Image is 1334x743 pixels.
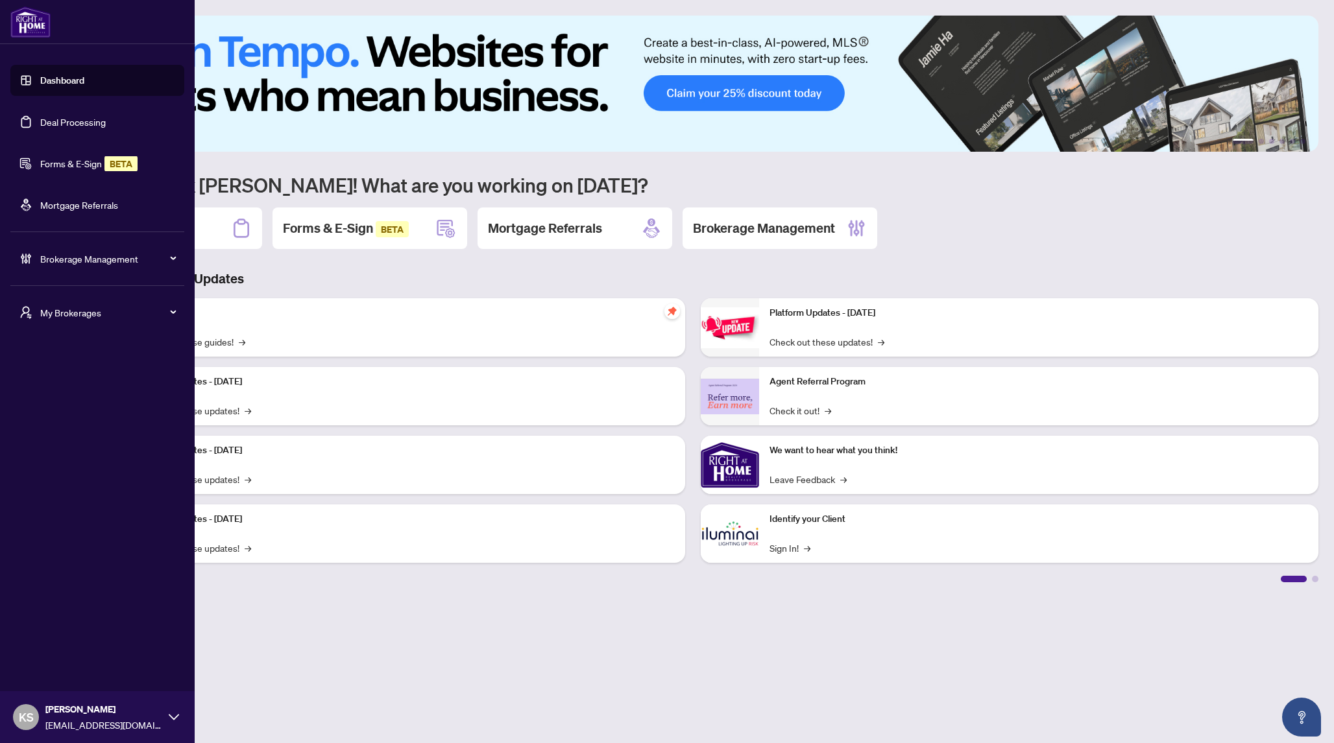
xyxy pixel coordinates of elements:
[245,541,251,555] span: →
[1300,139,1305,144] button: 6
[770,403,831,418] a: Check it out!→
[283,220,409,236] span: Forms & E-Sign
[67,270,1318,288] h3: Brokerage & Industry Updates
[10,6,51,38] img: logo
[488,219,602,237] h2: Mortgage Referrals
[701,504,759,563] img: Identify your Client
[245,472,251,486] span: →
[770,306,1308,320] p: Platform Updates - [DATE]
[1269,139,1274,144] button: 3
[40,75,84,86] a: Dashboard
[1290,139,1295,144] button: 5
[701,307,759,348] img: Platform Updates - June 23, 2025
[136,512,675,526] p: Platform Updates - [DATE]
[664,303,680,319] span: pushpin
[1279,139,1285,144] button: 4
[840,472,847,486] span: →
[40,199,118,211] a: Mortgage Referrals
[693,219,835,237] h2: Brokerage Management
[136,375,675,389] p: Platform Updates - [DATE]
[245,403,251,418] span: →
[136,306,675,320] p: Self-Help
[878,335,884,349] span: →
[1259,139,1264,144] button: 2
[239,335,245,349] span: →
[45,702,162,716] span: [PERSON_NAME]
[804,541,810,555] span: →
[67,16,1318,152] img: Slide 0
[770,472,847,486] a: Leave Feedback→
[40,305,175,320] span: My Brokerages
[376,221,409,237] span: BETA
[770,541,810,555] a: Sign In!→
[701,436,759,494] img: We want to hear what you think!
[1282,698,1321,737] button: Open asap
[770,375,1308,389] p: Agent Referral Program
[40,252,175,266] span: Brokerage Management
[45,718,162,732] span: [EMAIL_ADDRESS][DOMAIN_NAME]
[770,512,1308,526] p: Identify your Client
[770,335,884,349] a: Check out these updates!→
[40,116,106,128] a: Deal Processing
[67,172,1318,197] h1: Welcome back [PERSON_NAME]! What are you working on [DATE]?
[136,443,675,458] p: Platform Updates - [DATE]
[19,306,32,319] span: user-switch
[40,158,138,169] a: Forms & E-SignBETA
[701,379,759,414] img: Agent Referral Program
[19,708,34,726] span: KS
[770,443,1308,458] p: We want to hear what you think!
[1233,139,1254,144] button: 1
[825,403,831,418] span: →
